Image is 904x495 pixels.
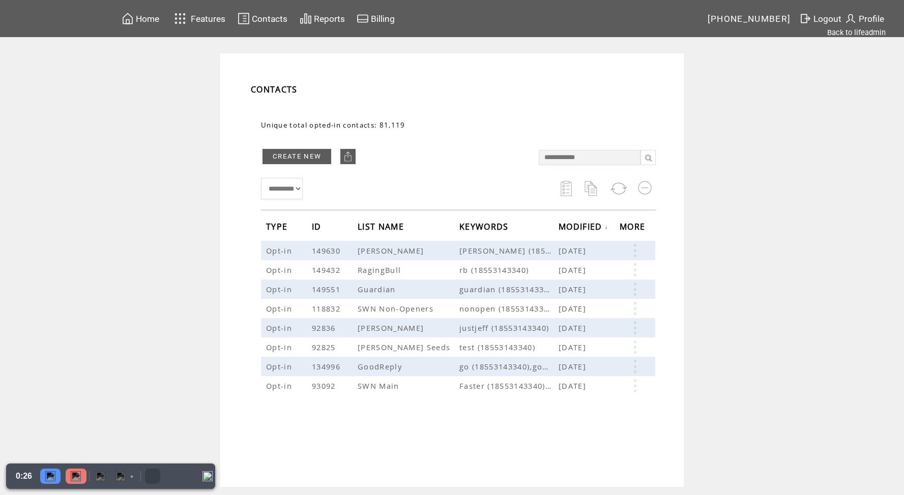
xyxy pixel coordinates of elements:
span: [DATE] [559,245,589,256]
span: SWN Non-Openers [358,303,436,314]
a: LIST NAME [358,224,406,230]
img: exit.svg [799,12,811,25]
span: go (18553143340),goo (18553143340),good (18553143340) [459,361,559,372]
span: [DATE] [559,342,589,352]
a: ID [312,224,324,230]
a: TYPE [266,224,290,230]
span: justjeff (18553143340) [459,323,559,333]
a: Home [120,11,161,26]
span: guardian (18553143340) [459,284,559,294]
span: Opt-in [266,342,295,352]
span: SWN Main [358,381,402,391]
span: Opt-in [266,245,295,256]
span: MODIFIED [559,219,605,237]
span: nonopen (18553143340) [459,303,559,314]
span: LIST NAME [358,219,406,237]
img: home.svg [122,12,134,25]
span: Unique total opted-in contacts: 81,119 [261,120,405,130]
span: [PERSON_NAME] [358,245,426,256]
span: KEYWORDS [459,219,511,237]
span: Profile [859,14,884,24]
span: 149432 [312,265,343,275]
a: Profile [843,11,886,26]
span: 134996 [312,361,343,372]
span: Reports [314,14,345,24]
img: contacts.svg [238,12,250,25]
span: CONTACTS [251,84,298,95]
a: Features [170,9,227,28]
span: Features [191,14,225,24]
span: [DATE] [559,284,589,294]
span: Billing [371,14,395,24]
span: 118832 [312,303,343,314]
span: GoodReply [358,361,404,372]
span: RagingBull [358,265,403,275]
span: 149630 [312,245,343,256]
span: Faster (18553143340),gold (18553143340),gold (71441-US) [459,381,559,391]
a: CREATE NEW [263,149,331,164]
a: Logout [798,11,843,26]
span: [DATE] [559,361,589,372]
span: [DATE] [559,381,589,391]
span: [PHONE_NUMBER] [708,14,791,24]
span: 149551 [312,284,343,294]
a: Billing [355,11,396,26]
span: [DATE] [559,303,589,314]
span: [PERSON_NAME] Seeds [358,342,453,352]
span: Opt-in [266,265,295,275]
a: Reports [298,11,346,26]
span: ID [312,219,324,237]
span: TYPE [266,219,290,237]
span: MORE [620,219,648,237]
a: MODIFIED↓ [559,224,608,230]
span: 92836 [312,323,338,333]
span: Opt-in [266,381,295,391]
span: [DATE] [559,265,589,275]
span: Home [136,14,159,24]
span: [DATE] [559,323,589,333]
img: creidtcard.svg [357,12,369,25]
span: Opt-in [266,361,295,372]
span: Logout [813,14,841,24]
span: Opt-in [266,323,295,333]
img: features.svg [171,10,189,27]
img: profile.svg [844,12,857,25]
span: 92825 [312,342,338,352]
span: [PERSON_NAME] [358,323,426,333]
span: Guardian [358,284,398,294]
img: chart.svg [300,12,312,25]
span: Opt-in [266,303,295,314]
a: Contacts [236,11,289,26]
span: Contacts [252,14,287,24]
span: Opt-in [266,284,295,294]
a: KEYWORDS [459,224,511,230]
img: upload.png [343,151,353,162]
span: rb (18553143340) [459,265,559,275]
span: 93092 [312,381,338,391]
a: Back to lifeadmin [827,28,886,37]
span: test (18553143340) [459,342,559,352]
span: meza (18553143340) [459,245,559,256]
